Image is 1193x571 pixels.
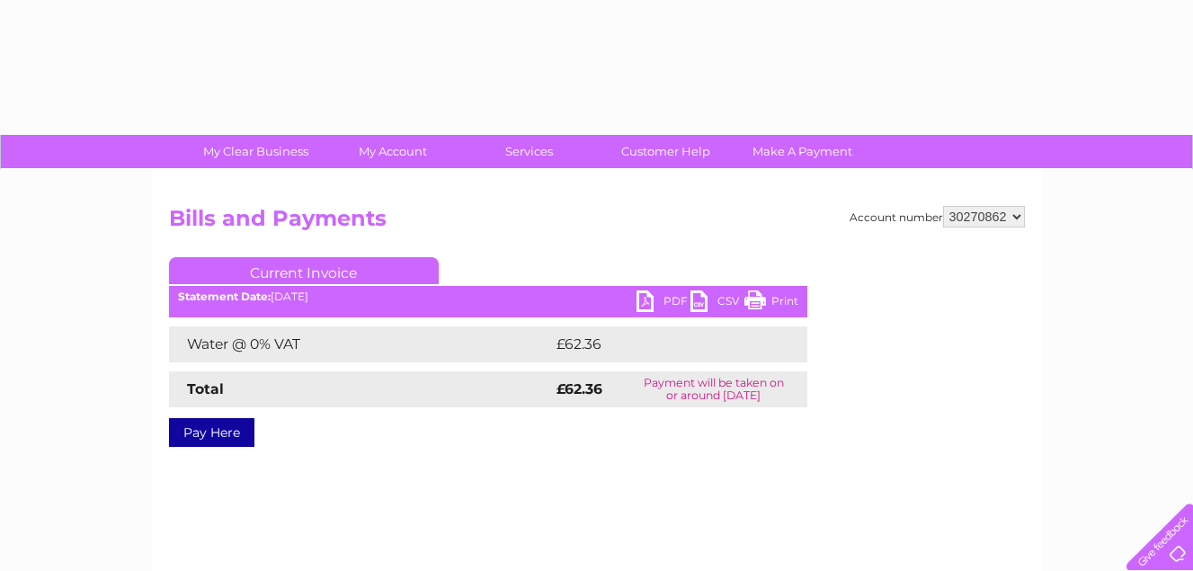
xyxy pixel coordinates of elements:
strong: Total [187,380,224,397]
a: My Account [318,135,467,168]
a: Print [744,290,798,317]
h2: Bills and Payments [169,206,1025,240]
td: Payment will be taken on or around [DATE] [620,371,807,407]
a: Current Invoice [169,257,439,284]
b: Statement Date: [178,290,271,303]
a: Make A Payment [728,135,877,168]
div: [DATE] [169,290,807,303]
a: Services [455,135,603,168]
a: My Clear Business [182,135,330,168]
div: Account number [850,206,1025,228]
a: PDF [637,290,690,317]
td: Water @ 0% VAT [169,326,552,362]
a: CSV [690,290,744,317]
td: £62.36 [552,326,770,362]
a: Pay Here [169,418,254,447]
a: Customer Help [592,135,740,168]
strong: £62.36 [556,380,602,397]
